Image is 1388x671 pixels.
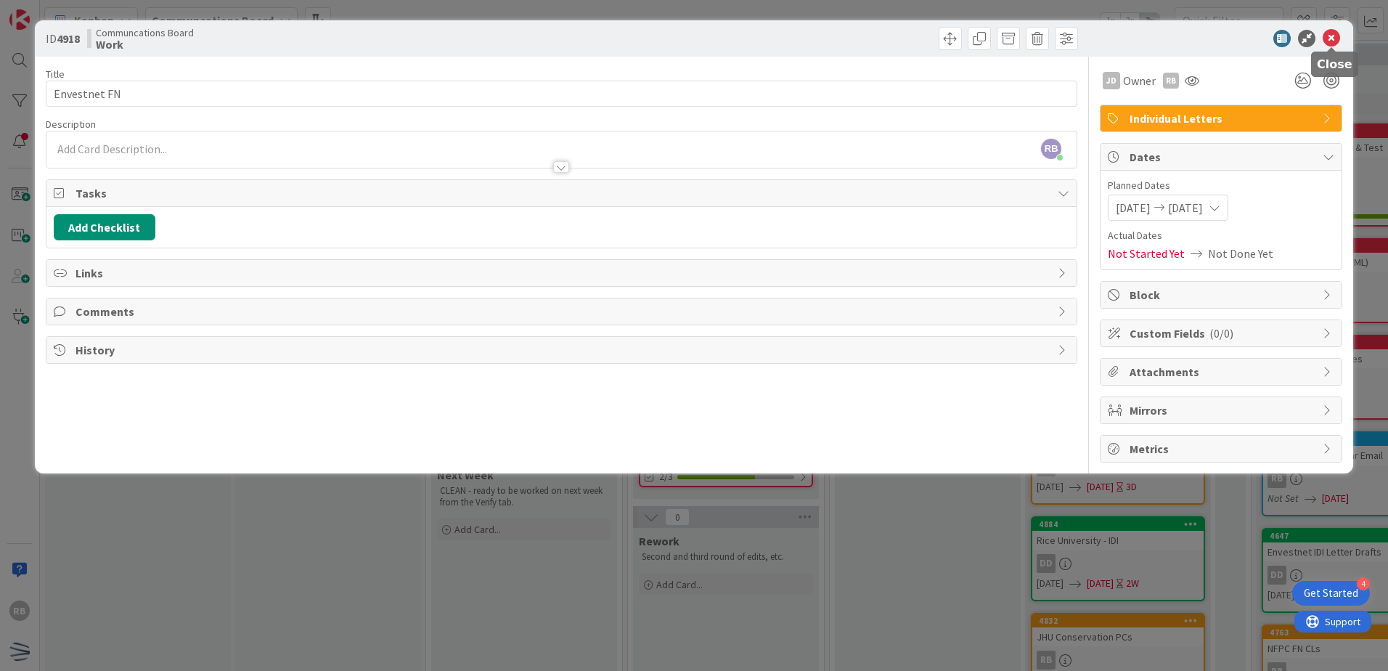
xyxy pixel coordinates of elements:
[1130,440,1315,457] span: Metrics
[1304,586,1358,601] div: Get Started
[1130,363,1315,381] span: Attachments
[75,264,1050,282] span: Links
[1123,72,1156,89] span: Owner
[1130,325,1315,342] span: Custom Fields
[1163,73,1179,89] div: RB
[96,38,194,50] b: Work
[46,30,80,47] span: ID
[75,341,1050,359] span: History
[1357,577,1370,590] div: 4
[1130,148,1315,166] span: Dates
[57,31,80,46] b: 4918
[75,184,1050,202] span: Tasks
[1108,178,1334,193] span: Planned Dates
[1103,72,1120,89] div: JD
[1317,57,1352,71] h5: Close
[1108,228,1334,243] span: Actual Dates
[1292,581,1370,606] div: Open Get Started checklist, remaining modules: 4
[1041,139,1061,159] span: RB
[1130,110,1315,127] span: Individual Letters
[96,27,194,38] span: Communcations Board
[46,68,65,81] label: Title
[75,303,1050,320] span: Comments
[1130,286,1315,304] span: Block
[30,2,66,20] span: Support
[1209,326,1233,341] span: ( 0/0 )
[1108,245,1185,262] span: Not Started Yet
[1208,245,1273,262] span: Not Done Yet
[1116,199,1151,216] span: [DATE]
[1130,402,1315,419] span: Mirrors
[46,118,96,131] span: Description
[1168,199,1203,216] span: [DATE]
[46,81,1077,107] input: type card name here...
[54,214,155,240] button: Add Checklist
